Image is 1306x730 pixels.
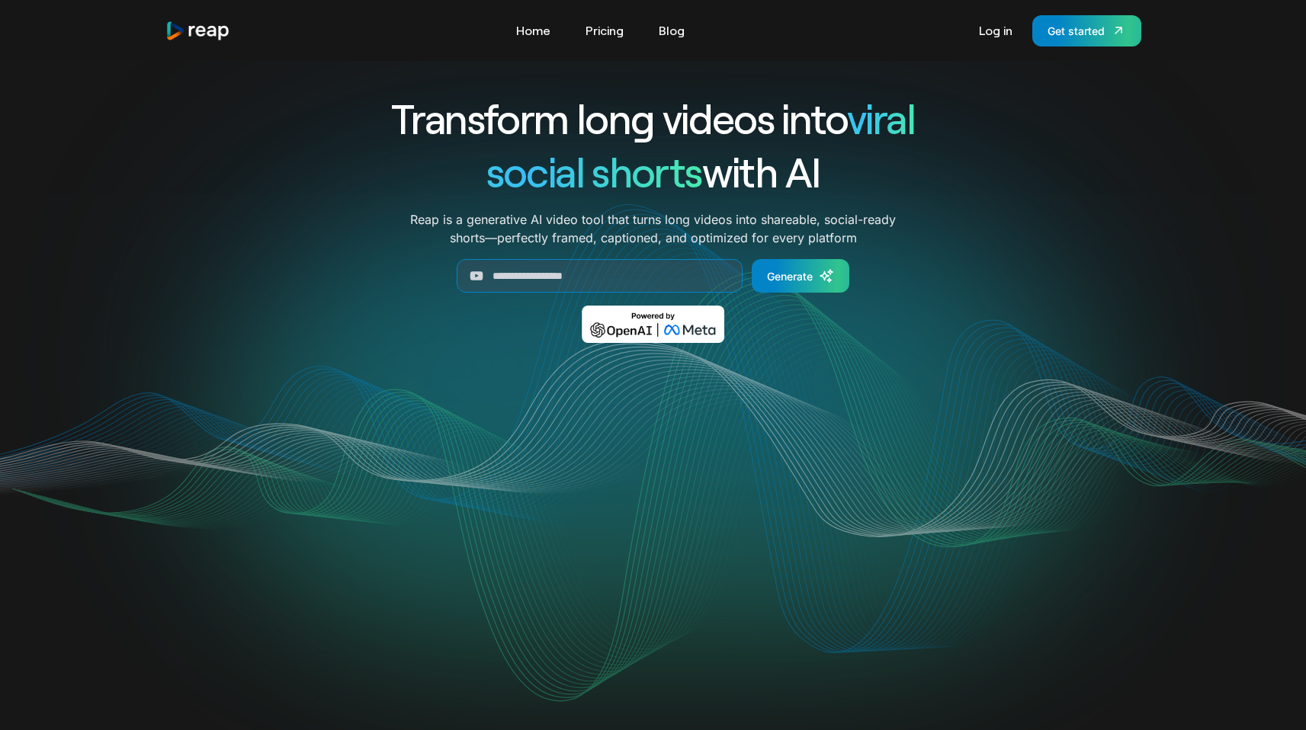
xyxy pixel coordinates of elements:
[1048,23,1105,39] div: Get started
[165,21,231,41] img: reap logo
[971,18,1020,43] a: Log in
[410,210,896,247] p: Reap is a generative AI video tool that turns long videos into shareable, social-ready shorts—per...
[346,365,960,672] video: Your browser does not support the video tag.
[847,93,915,142] span: viral
[486,146,702,196] span: social shorts
[578,18,631,43] a: Pricing
[336,91,971,145] h1: Transform long videos into
[336,145,971,198] h1: with AI
[752,259,849,293] a: Generate
[767,268,813,284] div: Generate
[509,18,558,43] a: Home
[336,259,971,293] form: Generate Form
[651,18,692,43] a: Blog
[582,306,724,343] img: Powered by OpenAI & Meta
[1032,15,1141,46] a: Get started
[165,21,231,41] a: home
